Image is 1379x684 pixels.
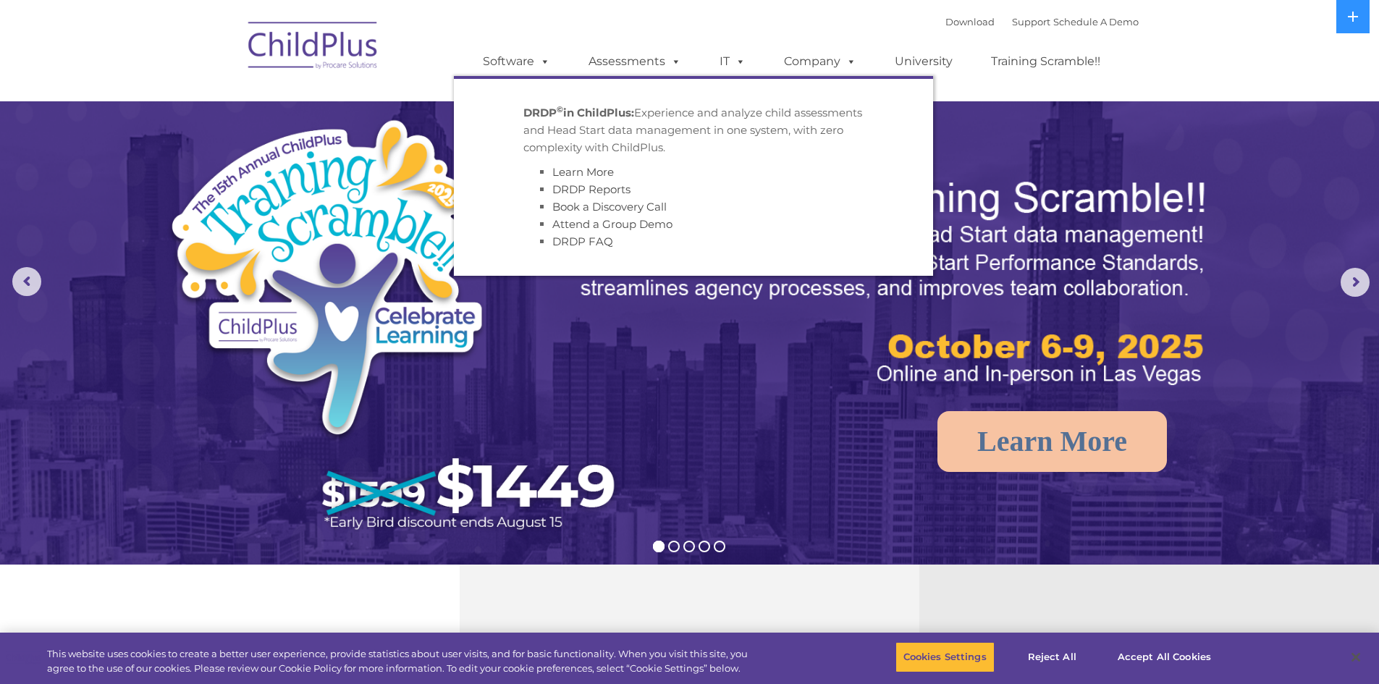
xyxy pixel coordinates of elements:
a: University [880,47,967,76]
a: Training Scramble!! [977,47,1115,76]
a: Software [468,47,565,76]
font: | [945,16,1139,28]
span: Last name [201,96,245,106]
a: DRDP Reports [552,182,631,196]
a: Book a Discovery Call [552,200,667,214]
sup: © [557,104,563,114]
button: Reject All [1007,642,1097,672]
a: Learn More [937,411,1167,472]
a: DRDP FAQ [552,235,613,248]
span: Phone number [201,155,263,166]
a: Support [1012,16,1050,28]
a: Company [769,47,871,76]
a: Learn More [552,165,614,179]
button: Cookies Settings [895,642,995,672]
a: Attend a Group Demo [552,217,672,231]
p: Experience and analyze child assessments and Head Start data management in one system, with zero ... [523,104,864,156]
img: ChildPlus by Procare Solutions [241,12,386,84]
strong: DRDP in ChildPlus: [523,106,634,119]
div: This website uses cookies to create a better user experience, provide statistics about user visit... [47,647,759,675]
a: Schedule A Demo [1053,16,1139,28]
a: Assessments [574,47,696,76]
a: Download [945,16,995,28]
a: IT [705,47,760,76]
button: Accept All Cookies [1110,642,1219,672]
button: Close [1340,641,1372,673]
